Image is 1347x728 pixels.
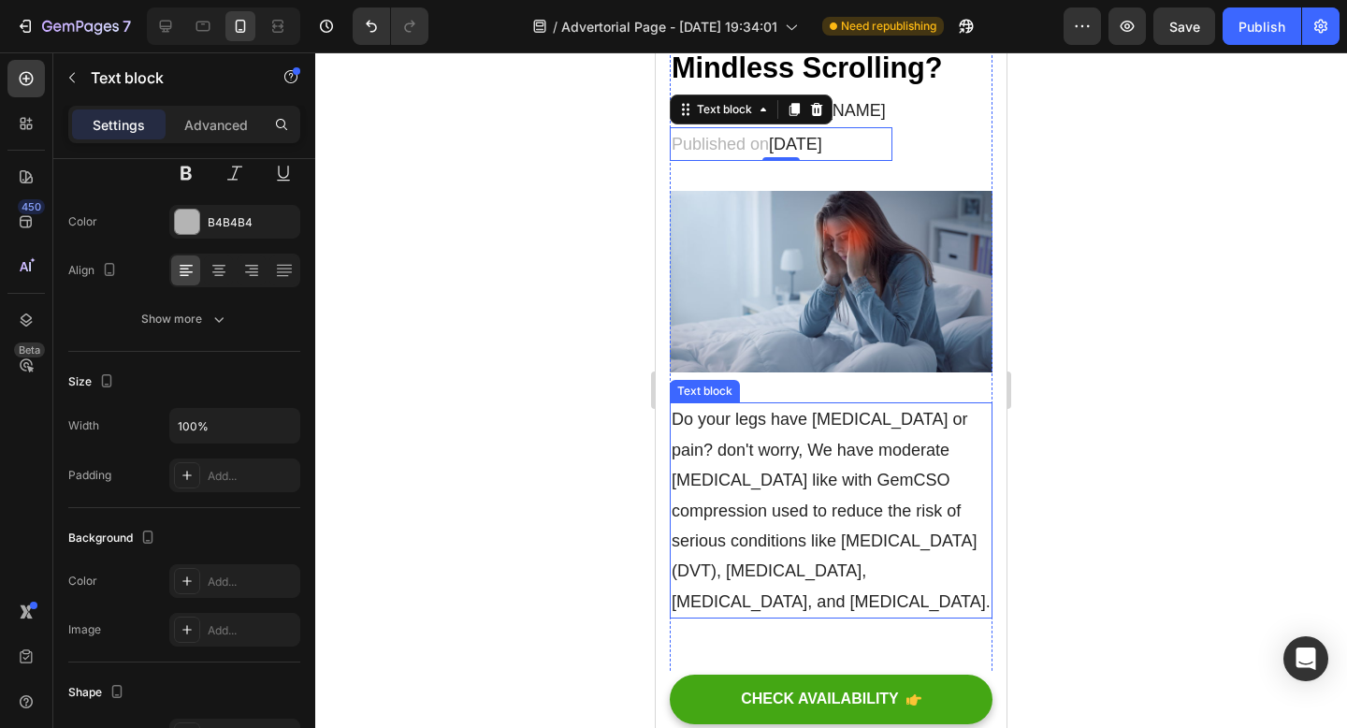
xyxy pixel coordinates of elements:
[16,613,335,701] p: [Heading 2] Describe the timeframe to achieve the desired results
[68,621,101,638] div: Image
[208,622,296,639] div: Add...
[208,214,296,231] div: B4B4B4
[208,468,296,485] div: Add...
[1153,7,1215,45] button: Save
[68,302,300,336] button: Show more
[68,258,121,284] div: Align
[1283,636,1328,681] div: Open Intercom Messenger
[141,310,228,328] div: Show more
[85,637,243,657] div: CHECK AVAILABILITY
[353,7,428,45] div: Undo/Redo
[14,342,45,357] div: Beta
[68,680,128,706] div: Shape
[68,526,159,551] div: Background
[68,467,111,484] div: Padding
[184,115,248,135] p: Advanced
[1223,7,1301,45] button: Publish
[123,15,131,37] p: 7
[68,573,97,590] div: Color
[68,370,118,395] div: Size
[170,409,299,443] input: Auto
[68,213,97,230] div: Color
[93,115,145,135] p: Settings
[553,17,558,36] span: /
[656,52,1007,728] iframe: Design area
[841,18,936,35] span: Need republishing
[561,17,777,36] span: Advertorial Page - [DATE] 19:34:01
[208,574,296,590] div: Add...
[1169,19,1200,35] span: Save
[68,417,99,434] div: Width
[7,7,139,45] button: 7
[1238,17,1285,36] div: Publish
[18,199,45,214] div: 450
[14,622,337,672] button: CHECK AVAILABILITY
[91,66,250,89] p: Text block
